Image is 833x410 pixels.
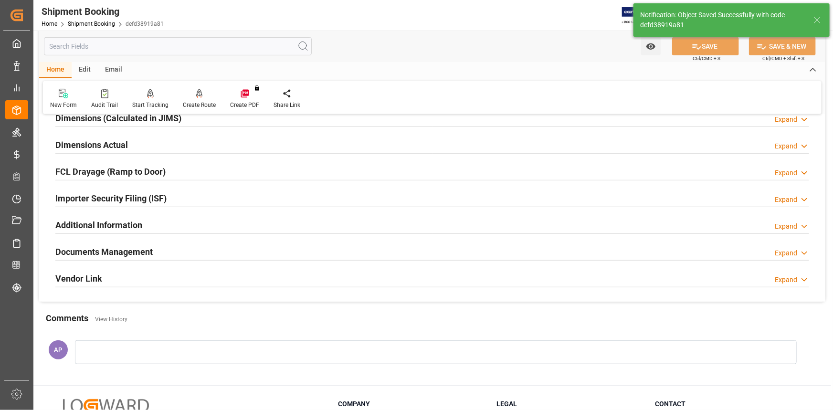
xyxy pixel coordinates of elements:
[775,168,797,178] div: Expand
[762,55,804,62] span: Ctrl/CMD + Shift + S
[641,37,661,55] button: open menu
[44,37,312,55] input: Search Fields
[775,195,797,205] div: Expand
[274,101,300,109] div: Share Link
[183,101,216,109] div: Create Route
[55,112,181,125] h2: Dimensions (Calculated in JIMS)
[55,272,102,285] h2: Vendor Link
[672,37,739,55] button: SAVE
[50,101,77,109] div: New Form
[95,316,127,323] a: View History
[91,101,118,109] div: Audit Trail
[775,275,797,285] div: Expand
[42,21,57,27] a: Home
[775,248,797,258] div: Expand
[46,312,88,325] h2: Comments
[640,10,804,30] div: Notification: Object Saved Successfully with code defd38919a81
[132,101,169,109] div: Start Tracking
[39,62,72,78] div: Home
[338,399,485,409] h3: Company
[655,399,801,409] h3: Contact
[55,165,166,178] h2: FCL Drayage (Ramp to Door)
[775,141,797,151] div: Expand
[55,138,128,151] h2: Dimensions Actual
[622,7,655,24] img: Exertis%20JAM%20-%20Email%20Logo.jpg_1722504956.jpg
[55,192,167,205] h2: Importer Security Filing (ISF)
[55,245,153,258] h2: Documents Management
[68,21,115,27] a: Shipment Booking
[42,4,164,19] div: Shipment Booking
[72,62,98,78] div: Edit
[496,399,643,409] h3: Legal
[54,346,63,353] span: AP
[749,37,816,55] button: SAVE & NEW
[775,221,797,231] div: Expand
[693,55,720,62] span: Ctrl/CMD + S
[55,219,142,231] h2: Additional Information
[775,115,797,125] div: Expand
[98,62,129,78] div: Email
